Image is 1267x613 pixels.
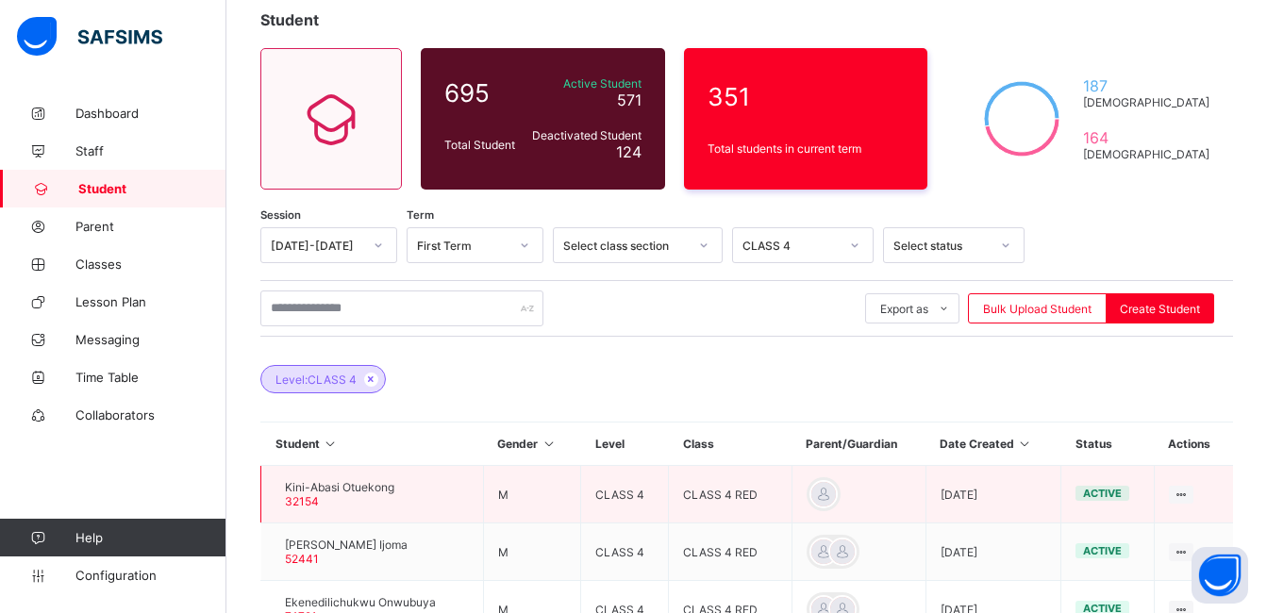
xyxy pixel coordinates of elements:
th: Level [581,422,669,466]
div: [DATE]-[DATE] [271,239,362,253]
span: Create Student [1120,302,1200,316]
span: Ekenedilichukwu Onwubuya [285,595,436,609]
span: [DEMOGRAPHIC_DATA] [1083,147,1209,161]
td: [DATE] [925,466,1061,523]
td: CLASS 4 RED [669,523,792,581]
span: Student [260,10,319,29]
span: Deactivated Student [529,128,642,142]
div: Select class section [563,239,688,253]
span: Classes [75,257,226,272]
span: Configuration [75,568,225,583]
span: Help [75,530,225,545]
td: CLASS 4 [581,466,669,523]
span: Active Student [529,76,642,91]
span: 695 [444,78,520,108]
div: First Term [417,239,508,253]
span: Session [260,208,301,222]
span: Dashboard [75,106,226,121]
span: Level: CLASS 4 [275,373,357,387]
td: CLASS 4 RED [669,466,792,523]
img: safsims [17,17,162,57]
span: Collaborators [75,407,226,422]
span: active [1083,544,1122,557]
span: Kini-Abasi Otuekong [285,480,394,494]
span: Time Table [75,370,226,385]
span: 52441 [285,552,319,566]
th: Actions [1154,422,1233,466]
span: active [1083,487,1122,500]
span: Staff [75,143,226,158]
span: Total students in current term [708,141,905,156]
button: Open asap [1192,547,1248,604]
td: CLASS 4 [581,523,669,581]
span: Messaging [75,332,226,347]
th: Date Created [925,422,1061,466]
span: Parent [75,219,226,234]
span: 124 [616,142,642,161]
span: 571 [617,91,642,109]
i: Sort in Ascending Order [1017,437,1033,451]
span: [PERSON_NAME] Ijoma [285,538,408,552]
i: Sort in Ascending Order [541,437,557,451]
i: Sort in Ascending Order [323,437,339,451]
td: M [483,523,581,581]
div: Total Student [440,133,525,157]
span: Export as [880,302,928,316]
th: Student [261,422,484,466]
th: Parent/Guardian [792,422,925,466]
span: 351 [708,82,905,111]
span: Term [407,208,434,222]
th: Status [1061,422,1154,466]
div: CLASS 4 [742,239,839,253]
span: 32154 [285,494,319,508]
th: Class [669,422,792,466]
span: Lesson Plan [75,294,226,309]
span: 164 [1083,128,1209,147]
span: [DEMOGRAPHIC_DATA] [1083,95,1209,109]
div: Select status [893,239,990,253]
th: Gender [483,422,581,466]
span: 187 [1083,76,1209,95]
td: [DATE] [925,523,1061,581]
span: Bulk Upload Student [983,302,1092,316]
span: Student [78,181,226,196]
td: M [483,466,581,523]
